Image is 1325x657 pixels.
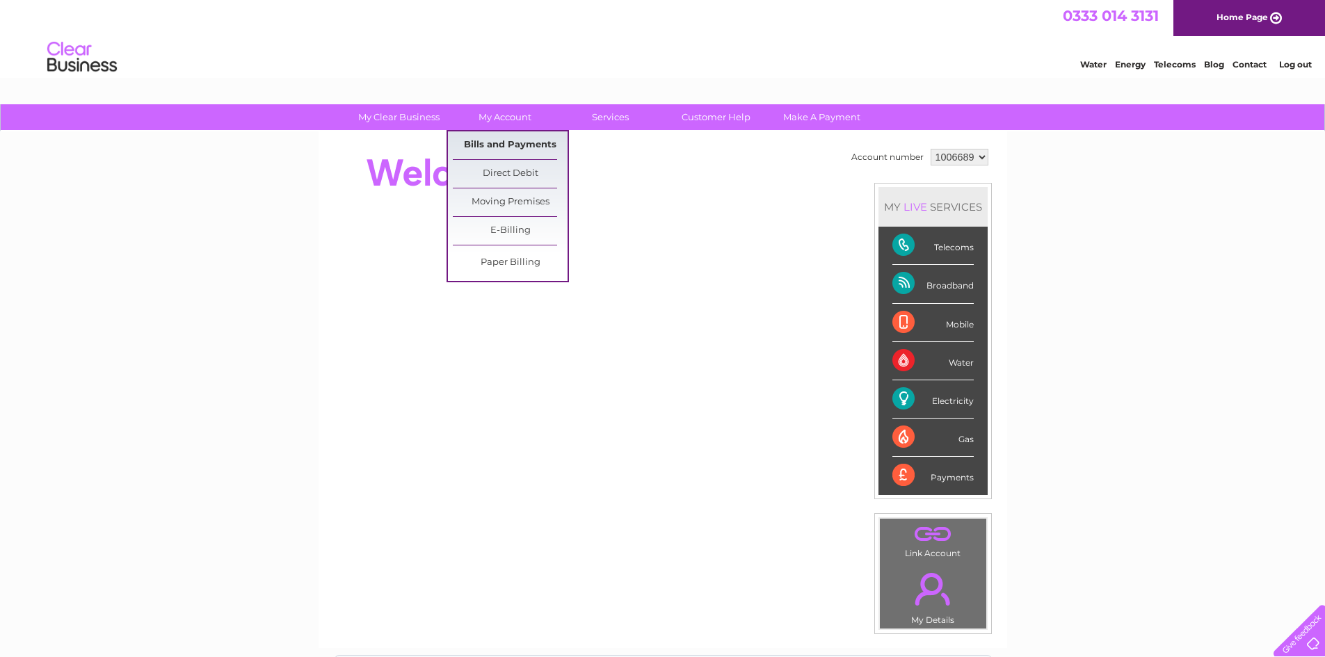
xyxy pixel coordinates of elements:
[1080,59,1107,70] a: Water
[1232,59,1267,70] a: Contact
[879,561,987,629] td: My Details
[1154,59,1196,70] a: Telecoms
[453,160,568,188] a: Direct Debit
[1279,59,1312,70] a: Log out
[892,457,974,494] div: Payments
[447,104,562,130] a: My Account
[1063,7,1159,24] a: 0333 014 3131
[1115,59,1146,70] a: Energy
[453,217,568,245] a: E-Billing
[879,518,987,562] td: Link Account
[47,36,118,79] img: logo.png
[764,104,879,130] a: Make A Payment
[453,188,568,216] a: Moving Premises
[892,227,974,265] div: Telecoms
[892,304,974,342] div: Mobile
[335,8,992,67] div: Clear Business is a trading name of Verastar Limited (registered in [GEOGRAPHIC_DATA] No. 3667643...
[892,342,974,380] div: Water
[453,249,568,277] a: Paper Billing
[892,380,974,419] div: Electricity
[453,131,568,159] a: Bills and Payments
[901,200,930,213] div: LIVE
[659,104,773,130] a: Customer Help
[892,265,974,303] div: Broadband
[883,565,983,613] a: .
[342,104,456,130] a: My Clear Business
[848,145,927,169] td: Account number
[878,187,988,227] div: MY SERVICES
[883,522,983,546] a: .
[553,104,668,130] a: Services
[1204,59,1224,70] a: Blog
[892,419,974,457] div: Gas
